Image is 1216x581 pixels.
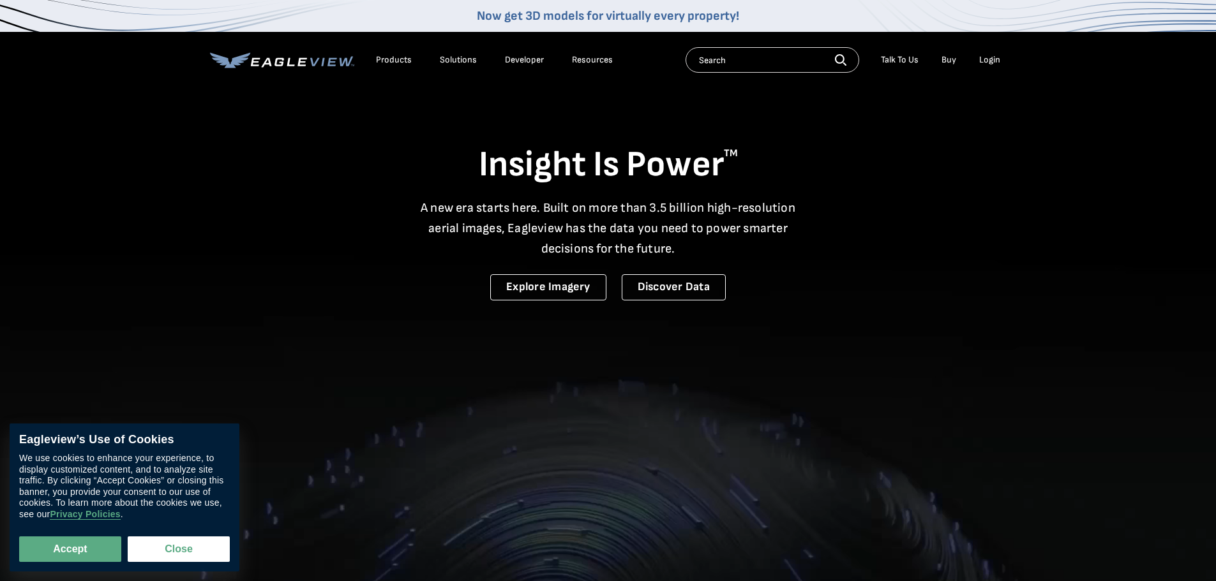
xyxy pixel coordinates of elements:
[210,143,1007,188] h1: Insight Is Power
[505,54,544,66] a: Developer
[19,433,230,447] div: Eagleview’s Use of Cookies
[128,536,230,562] button: Close
[686,47,859,73] input: Search
[19,536,121,562] button: Accept
[440,54,477,66] div: Solutions
[490,274,606,300] a: Explore Imagery
[942,54,956,66] a: Buy
[881,54,919,66] div: Talk To Us
[19,453,230,520] div: We use cookies to enhance your experience, to display customized content, and to analyze site tra...
[477,8,739,24] a: Now get 3D models for virtually every property!
[50,510,120,520] a: Privacy Policies
[979,54,1000,66] div: Login
[413,198,804,259] p: A new era starts here. Built on more than 3.5 billion high-resolution aerial images, Eagleview ha...
[376,54,412,66] div: Products
[622,274,726,300] a: Discover Data
[724,147,738,159] sup: TM
[572,54,613,66] div: Resources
